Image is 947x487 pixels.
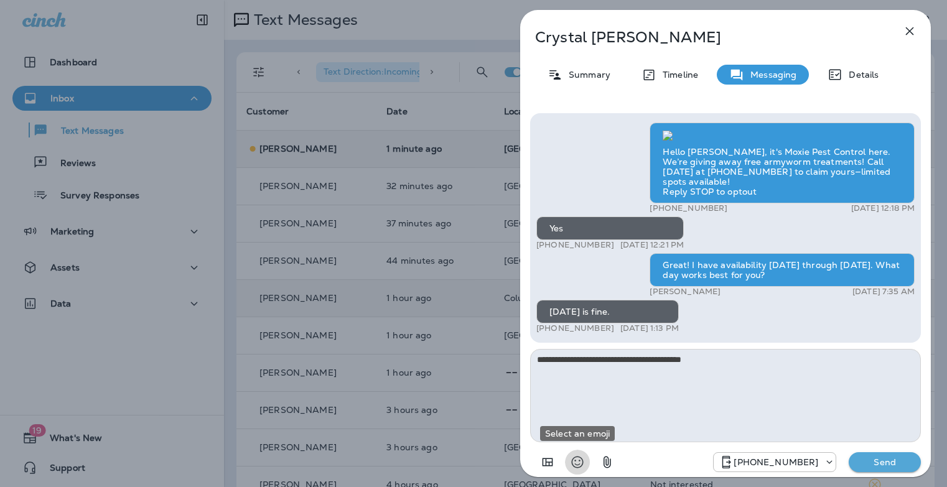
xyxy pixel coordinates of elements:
p: [DATE] 12:18 PM [851,203,915,213]
p: [PHONE_NUMBER] [734,457,818,467]
p: Summary [562,70,610,80]
button: Add in a premade template [535,450,560,475]
p: Messaging [744,70,796,80]
div: Yes [536,216,684,240]
p: [PHONE_NUMBER] [650,203,727,213]
div: +1 (817) 482-3792 [714,455,836,470]
p: [PHONE_NUMBER] [536,323,614,333]
p: [PHONE_NUMBER] [536,240,614,250]
div: Great! I have availability [DATE] through [DATE]. What day works best for you? [650,253,915,287]
p: [PERSON_NAME] [650,287,721,297]
p: Send [859,457,911,468]
div: Hello [PERSON_NAME], it's Moxie Pest Control here. We’re giving away free armyworm treatments! Ca... [650,123,915,203]
p: [DATE] 7:35 AM [852,287,915,297]
p: Details [842,70,879,80]
p: Timeline [656,70,698,80]
div: Select an emoji [540,426,615,441]
button: Send [849,452,921,472]
img: twilio-download [663,131,673,141]
p: [DATE] 1:13 PM [620,323,679,333]
div: [DATE] is fine. [536,300,679,323]
button: Select an emoji [565,450,590,475]
p: Crystal [PERSON_NAME] [535,29,875,46]
p: [DATE] 12:21 PM [620,240,684,250]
